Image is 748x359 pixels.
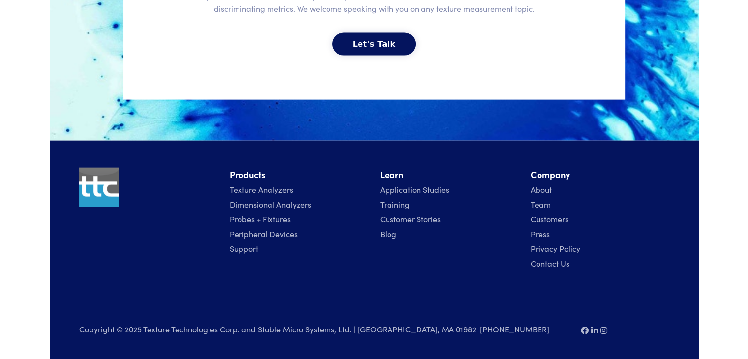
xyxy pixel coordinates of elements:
[230,228,298,239] a: Peripheral Devices
[531,258,569,269] a: Contact Us
[230,184,293,195] a: Texture Analyzers
[230,199,311,209] a: Dimensional Analyzers
[531,243,580,254] a: Privacy Policy
[531,199,551,209] a: Team
[380,213,441,224] a: Customer Stories
[230,168,368,182] li: Products
[230,213,291,224] a: Probes + Fixtures
[380,199,410,209] a: Training
[332,33,416,56] button: Let's Talk
[380,168,519,182] li: Learn
[230,243,258,254] a: Support
[79,168,119,207] img: ttc_logo_1x1_v1.0.png
[380,228,396,239] a: Blog
[531,213,568,224] a: Customers
[531,228,550,239] a: Press
[531,184,552,195] a: About
[531,168,669,182] li: Company
[480,324,549,334] a: [PHONE_NUMBER]
[79,323,569,336] p: Copyright © 2025 Texture Technologies Corp. and Stable Micro Systems, Ltd. | [GEOGRAPHIC_DATA], M...
[380,184,449,195] a: Application Studies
